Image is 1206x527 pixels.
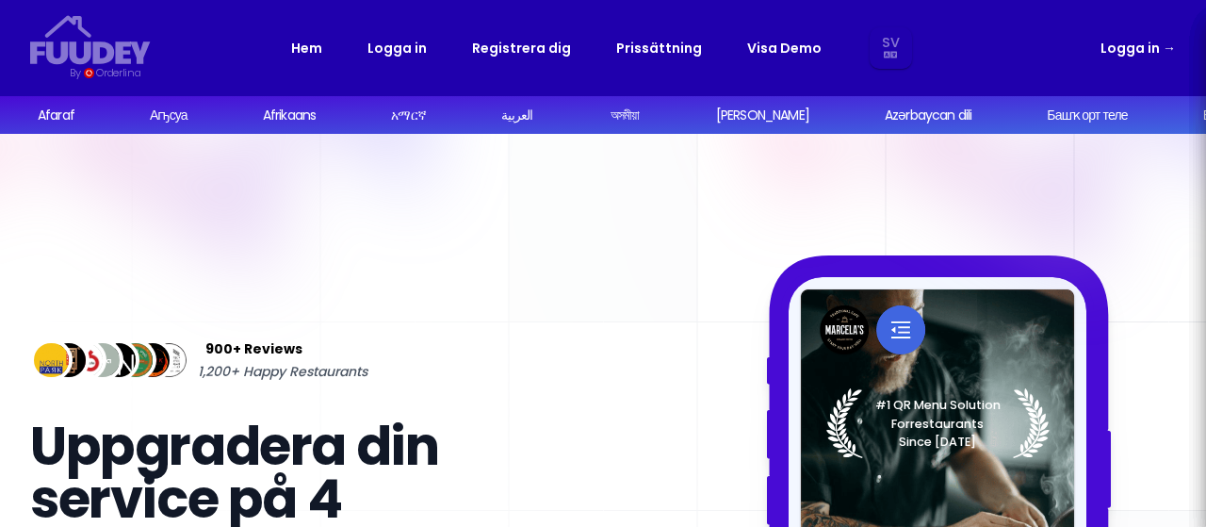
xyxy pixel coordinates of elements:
a: Visa Demo [747,37,822,59]
img: Review Img [98,339,140,382]
a: Hem [291,37,322,59]
a: Prissättning [616,37,702,59]
div: العربية [473,106,504,125]
div: Аҧсуа [122,106,159,125]
span: 900+ Reviews [205,338,302,360]
a: Logga in [1100,37,1176,59]
div: Orderlina [96,65,140,81]
div: অসমীয়া [582,106,611,125]
span: → [1163,39,1176,58]
img: Review Img [148,339,190,382]
img: Review Img [132,339,174,382]
div: አማርኛ [363,106,398,125]
img: Review Img [30,339,73,382]
div: Башҡорт теле [1019,106,1099,125]
div: [PERSON_NAME] [688,106,781,125]
img: Review Img [81,339,123,382]
a: Registrera dig [472,37,571,59]
img: Review Img [115,339,157,382]
svg: {/* Added fill="currentColor" here */} {/* This rectangle defines the background. Its explicit fi... [30,15,151,65]
div: Azərbaycan dili [856,106,943,125]
span: 1,200+ Happy Restaurants [198,360,367,383]
img: Review Img [64,339,106,382]
img: Review Img [47,339,90,382]
div: Afaraf [9,106,46,125]
div: Afrikaans [235,106,287,125]
div: By [70,65,80,81]
a: Logga in [367,37,427,59]
img: Laurel [826,388,1050,458]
